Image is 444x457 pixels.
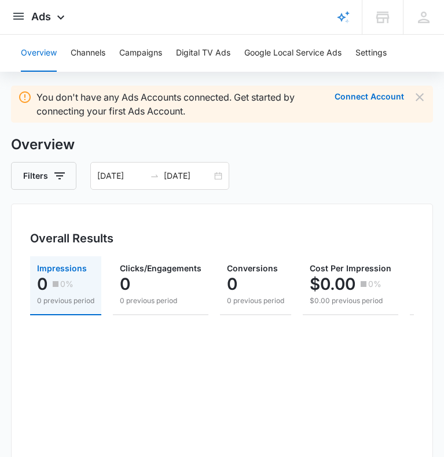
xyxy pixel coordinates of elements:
button: Overview [21,35,57,72]
button: Digital TV Ads [176,35,230,72]
button: Connect Account [335,93,404,101]
p: 0% [60,280,74,288]
button: Dismiss [413,90,426,104]
p: 0 previous period [37,296,94,306]
p: $0.00 previous period [310,296,391,306]
span: swap-right [150,171,159,180]
button: Filters [11,162,76,190]
p: 0 previous period [120,296,201,306]
input: End date [164,169,212,182]
button: Channels [71,35,105,72]
input: Start date [97,169,145,182]
span: Impressions [37,263,87,273]
h3: Overall Results [30,230,113,247]
button: Settings [355,35,387,72]
p: 0 [227,275,237,293]
button: Campaigns [119,35,162,72]
span: Clicks/Engagements [120,263,201,273]
p: 0% [368,280,381,288]
h3: Overview [11,134,433,155]
span: Conversions [227,263,278,273]
button: open subnavigation menu [12,9,25,23]
p: You don't have any Ads Accounts connected. Get started by connecting your first Ads Account. [36,90,325,118]
button: Google Local Service Ads [244,35,342,72]
p: 0 [120,275,130,293]
p: $0.00 [310,275,355,293]
span: Cost Per Impression [310,263,391,273]
p: 0 [37,275,47,293]
span: Ads [31,10,51,23]
span: to [150,171,159,180]
p: 0 previous period [227,296,284,306]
